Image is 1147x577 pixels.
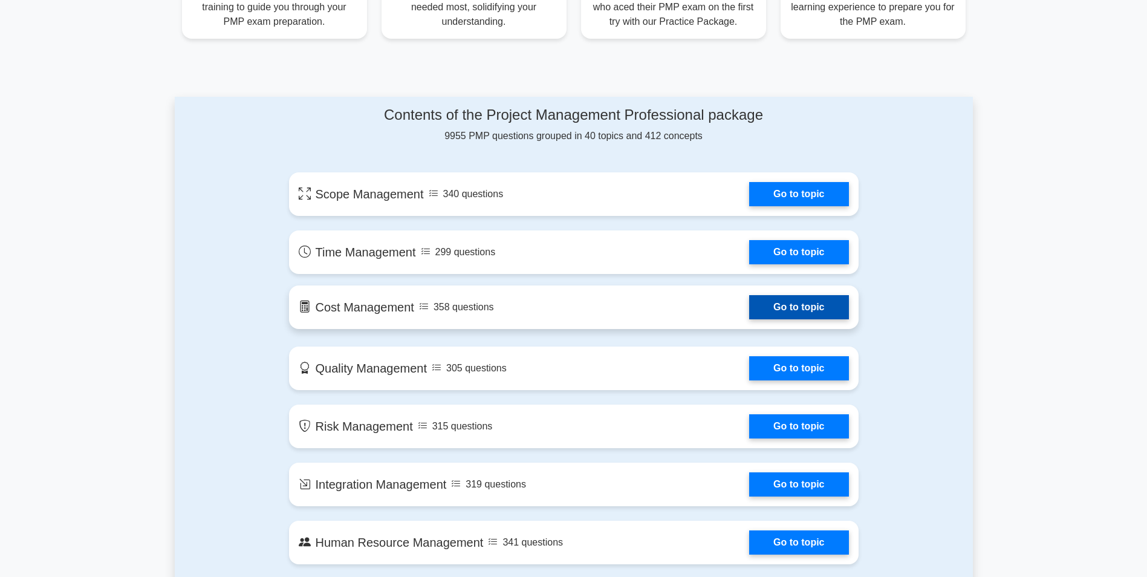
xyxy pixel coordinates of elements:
a: Go to topic [749,356,848,380]
a: Go to topic [749,295,848,319]
a: Go to topic [749,182,848,206]
a: Go to topic [749,530,848,555]
div: 9955 PMP questions grouped in 40 topics and 412 concepts [289,106,859,143]
a: Go to topic [749,240,848,264]
h4: Contents of the Project Management Professional package [289,106,859,124]
a: Go to topic [749,414,848,438]
a: Go to topic [749,472,848,497]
